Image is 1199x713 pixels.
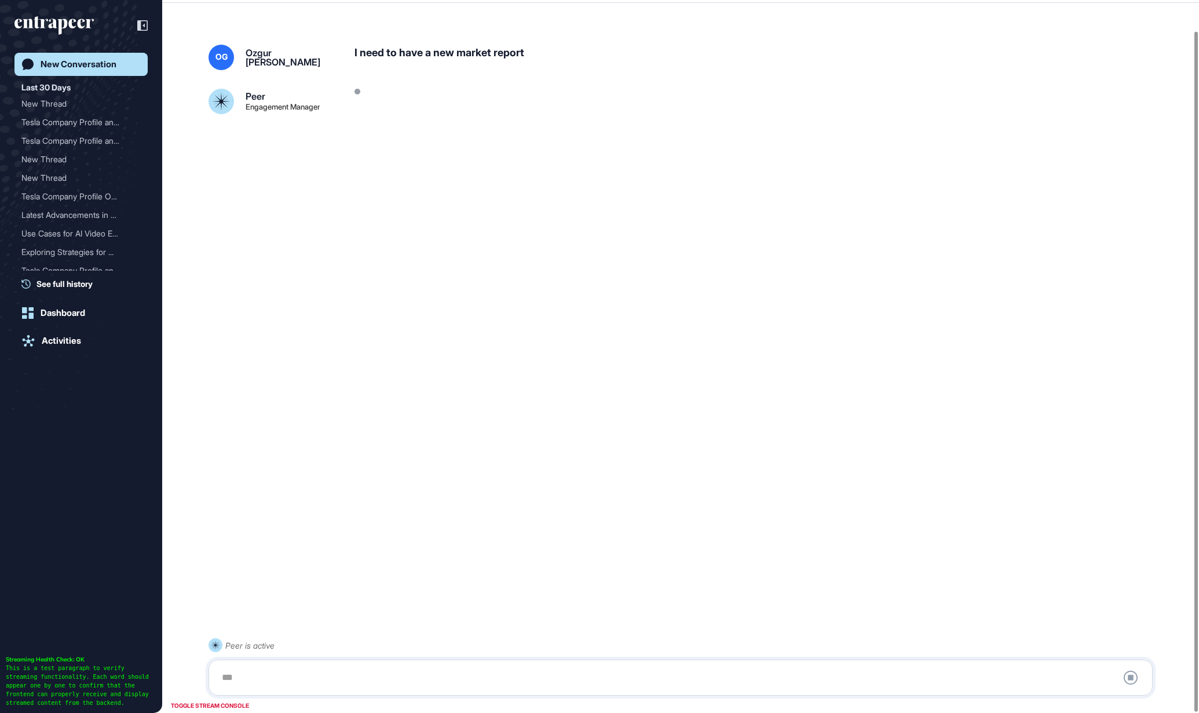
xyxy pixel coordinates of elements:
div: Tesla Company Profile and... [21,261,131,280]
a: New Conversation [14,53,148,76]
div: New Thread [21,169,141,187]
div: Tesla Company Profile and... [21,132,131,150]
div: New Thread [21,150,131,169]
div: Tesla Company Profile and Insights [21,113,141,132]
div: Tesla Company Profile and Detailed Insights [21,132,141,150]
div: Use Cases for AI Video Ed... [21,224,131,243]
div: Tesla Company Profile Ove... [21,187,131,206]
a: See full history [21,278,148,290]
div: Latest Advancements in Electric Vehicle Battery Technologies and Their Applications [21,206,141,224]
div: Exploring Strategies for ... [21,243,131,261]
div: Peer [246,92,265,101]
div: Latest Advancements in El... [21,206,131,224]
a: Activities [14,329,148,352]
div: Tesla Company Profile and... [21,113,131,132]
span: OG [215,52,228,61]
div: Exploring Strategies for Autonomous Driving in Self-Driving Cars [21,243,141,261]
div: Use Cases for AI Video Editor Tools [21,224,141,243]
span: See full history [36,278,93,290]
div: I need to have a new market report [354,45,1162,70]
div: Last 30 Days [21,81,71,94]
div: New Conversation [41,59,116,70]
div: New Thread [21,169,131,187]
div: Engagement Manager [246,103,320,111]
div: Peer is active [225,638,275,653]
div: New Thread [21,94,141,113]
a: Dashboard [14,301,148,325]
div: entrapeer-logo [14,16,94,35]
div: New Thread [21,94,131,113]
div: Tesla Company Profile and In-Depth Analysis [21,261,141,280]
div: Dashboard [41,308,85,318]
div: Ozgur [PERSON_NAME] [246,48,336,67]
div: New Thread [21,150,141,169]
div: Tesla Company Profile Overview [21,187,141,206]
div: Activities [42,336,81,346]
